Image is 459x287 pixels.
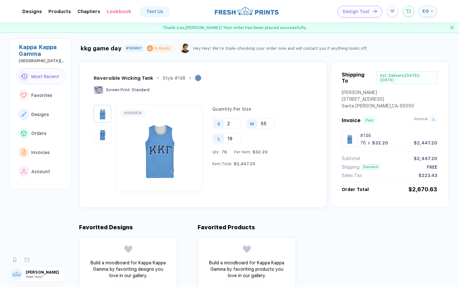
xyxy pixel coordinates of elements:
span: Invoices [31,150,50,155]
button: EG [419,6,437,17]
div: Build a moodboard for Kappa Kappa Gamma by favoriting designs you love in our gallery. [88,260,168,279]
span: Design Tool [343,9,369,14]
div: Quantity Per Size [212,107,311,118]
span: Need Help? [26,275,43,278]
div: Est. Delivery: [DATE]–[DATE] [376,71,437,84]
button: Design Toolicon [338,6,382,18]
div: Santa Clara University [19,59,66,63]
img: user profile [11,268,23,280]
div: Hey Hey! We’re triple-checking your order now and will contact you if anything looks off. [193,46,367,51]
span: Invoice [414,117,428,121]
div: Sales Tax [342,173,362,178]
div: #155867 [126,46,142,50]
img: link to icon [21,130,26,136]
img: 821253e8-25d2-4f21-96cb-2920fea621f0_nt_front_1754506106772.jpg [118,111,201,186]
div: S [217,121,220,126]
span: Standard [132,88,149,92]
div: $223.43 [419,173,437,178]
span: Orders [31,131,47,136]
div: Build a moodboard for Kappa Kappa Gamma by favoriting products you love in our gallery. [207,260,287,279]
div: Kappa Kappa Gamma [19,44,66,57]
div: Standard [361,164,380,170]
div: 76 [360,140,366,145]
img: link to icon [21,93,27,98]
button: link to iconMost Recent [16,68,66,85]
span: [PERSON_NAME] [26,270,66,275]
img: link to icon [21,74,27,79]
div: Favorited Products [198,224,255,231]
div: $32.20 [372,140,388,145]
div: Order Total [342,187,369,192]
div: #148 [360,133,437,138]
img: link to icon [21,149,26,155]
div: Shipping To [342,72,371,84]
button: link to iconOrders [16,125,66,142]
div: Item Total: [212,161,255,166]
img: success gif [152,22,162,33]
img: 821253e8-25d2-4f21-96cb-2920fea621f0_nt_front_1754506106772.jpg [343,132,356,145]
div: [PERSON_NAME] [342,90,414,97]
div: ProductsToggle dropdown menu [48,9,71,14]
div: Style # 148 [163,76,186,81]
div: LookbookToggle dropdown menu chapters [107,9,131,14]
span: Account [31,169,50,174]
img: link to icon [21,112,26,117]
div: # 155867A [124,111,142,115]
div: $2,447.20 [414,140,437,145]
div: Santa [PERSON_NAME] , CA - 95050 [342,103,414,110]
a: Text Us [140,6,170,17]
div: $2,670.63 [408,186,437,193]
div: kkg game day [81,45,121,52]
img: icon [373,10,377,13]
button: link to iconFavorites [16,87,66,104]
img: link to icon [21,169,26,174]
span: EG [422,8,429,14]
div: L [218,136,220,141]
button: link to iconInvoices [16,144,66,161]
div: ChaptersToggle dropdown menu chapters [77,9,100,14]
div: [STREET_ADDRESS] [342,97,414,103]
div: Text Us [146,9,163,14]
div: Reversible Wicking Tank [94,75,153,81]
span: Screen Print : [106,88,131,92]
div: Shipping [342,165,360,170]
div: $2,447.20 [414,156,437,161]
span: Invoice [342,117,361,123]
div: DesignsToggle dropdown menu [22,9,42,14]
button: link to iconAccount [16,163,66,180]
span: Most Recent [31,74,59,79]
div: x [367,140,371,145]
span: 76 [220,150,227,154]
span: Designs [31,112,49,117]
div: Subtotal [342,156,360,161]
img: Screen Print [94,86,103,94]
img: Tariq.png [180,44,190,53]
span: Thank you, [PERSON_NAME] ! Your order has been placed successfully. [163,25,307,30]
div: In Studio [155,46,170,51]
div: M [250,121,254,126]
div: Paid [366,118,373,122]
button: link to iconDesigns [16,106,66,123]
div: Lookbook [107,9,131,14]
div: Qty: [212,150,227,154]
span: $2,447.20 [232,161,255,166]
img: logo [215,6,279,16]
span: $32.20 [251,150,268,154]
span: Favorites [31,93,52,98]
div: Per Item: [234,150,268,154]
div: Favorited Designs [79,224,133,231]
img: 821253e8-25d2-4f21-96cb-2920fea621f0_nt_back_1754506106775.jpg [95,127,110,142]
img: 821253e8-25d2-4f21-96cb-2920fea621f0_nt_front_1754506106772.jpg [95,107,110,121]
div: FREE [427,165,437,170]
